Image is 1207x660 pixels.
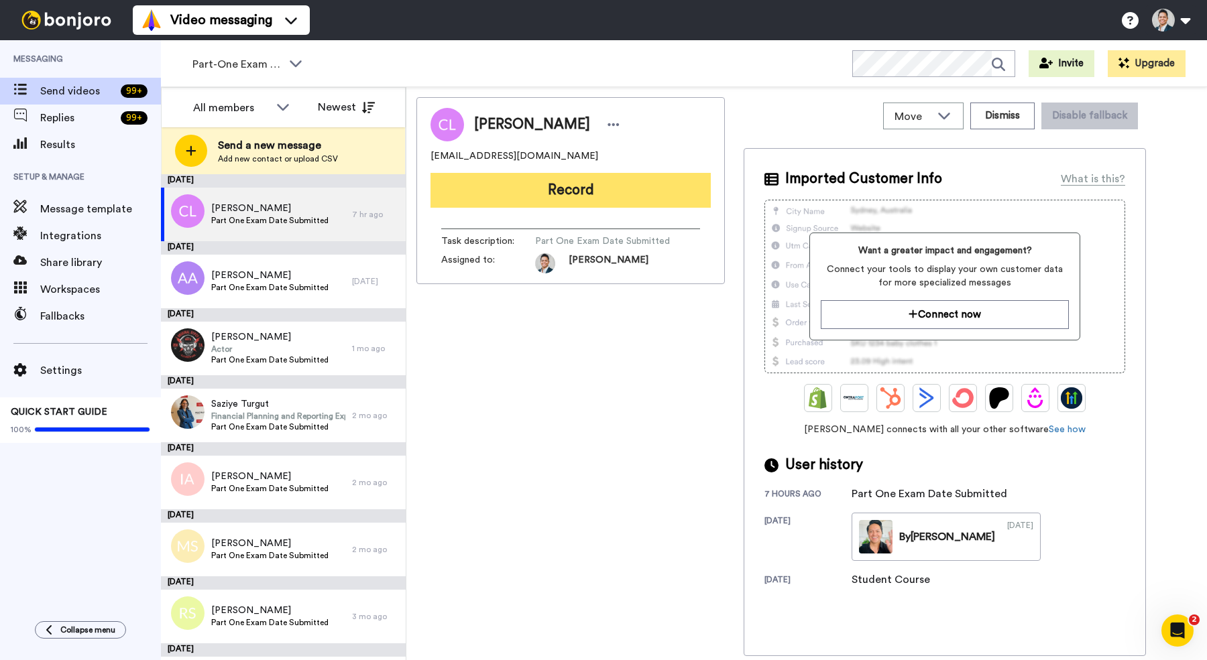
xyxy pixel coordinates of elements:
button: Invite [1029,50,1094,77]
span: Fallbacks [40,308,161,324]
span: Part One Exam Date Submitted [535,235,670,248]
span: Financial Planning and Reporting Expert [211,411,345,421]
span: Send videos [40,83,115,99]
span: Collapse menu [60,624,115,635]
span: Replies [40,110,115,126]
div: [DATE] [161,174,406,188]
span: 100% [11,424,32,435]
span: Part One Exam Date Submitted [211,354,329,365]
img: ia.png [171,462,205,496]
div: 1 mo ago [352,343,399,354]
span: [PERSON_NAME] [211,330,329,344]
span: Task description : [441,235,535,248]
div: Student Course [852,572,930,588]
img: vm-color.svg [141,9,162,31]
div: [DATE] [161,375,406,389]
div: [DATE] [1007,520,1033,553]
span: Part One Exam Date Submitted [211,550,329,561]
span: Add new contact or upload CSV [218,153,338,164]
img: 28278324-3348-49d7-9581-29af847fa97f.jpg [171,395,205,429]
img: rs.png [171,596,205,630]
div: [DATE] [161,308,406,322]
div: [DATE] [161,241,406,255]
button: Newest [308,94,385,121]
a: By[PERSON_NAME][DATE] [852,513,1041,561]
span: Part One Exam Date Submitted [211,483,329,494]
img: cl.png [171,194,205,228]
span: [EMAIL_ADDRESS][DOMAIN_NAME] [430,149,598,163]
span: Part One Exam Date Submitted [211,617,329,628]
span: Integrations [40,228,161,244]
div: By [PERSON_NAME] [899,529,995,545]
span: Share library [40,255,161,271]
span: Want a greater impact and engagement? [821,244,1068,257]
img: aa.png [171,261,205,295]
img: Hubspot [880,387,901,409]
button: Connect now [821,300,1068,329]
div: 3 mo ago [352,611,399,622]
img: GoHighLevel [1061,387,1082,409]
div: What is this? [1061,171,1125,187]
span: Part-One Exam Booked [192,56,282,72]
div: [DATE] [161,442,406,456]
img: Ontraport [844,387,865,409]
span: Assigned to: [441,253,535,273]
img: bj-logo-header-white.svg [16,11,117,29]
button: Dismiss [970,103,1035,129]
span: User history [785,455,863,475]
span: [PERSON_NAME] [211,269,329,282]
img: Shopify [807,387,829,409]
img: Drip [1025,387,1046,409]
span: Connect your tools to display your own customer data for more specialized messages [821,263,1068,289]
img: e072599e-02f5-4060-8b9c-f9e0c9594c10-thumb.jpg [859,520,893,553]
span: Part One Exam Date Submitted [211,421,345,432]
span: Actor [211,344,329,354]
div: Part One Exam Date Submitted [852,486,1007,502]
span: [PERSON_NAME] connects with all your other software [764,423,1125,436]
div: 7 hr ago [352,209,399,220]
span: 2 [1189,614,1200,625]
span: [PERSON_NAME] [569,253,648,273]
div: 99 + [121,84,148,98]
span: Imported Customer Info [785,169,942,189]
button: Upgrade [1108,50,1186,77]
span: [PERSON_NAME] [211,537,329,550]
div: [DATE] [161,509,406,523]
a: See how [1049,425,1086,434]
span: Part One Exam Date Submitted [211,215,329,226]
span: Part One Exam Date Submitted [211,282,329,293]
img: 20f07c3e-5f8b-476a-8b87-82e97212bbef-1550183619.jpg [535,253,555,273]
div: 2 mo ago [352,477,399,488]
span: Move [895,109,931,125]
div: [DATE] [764,574,852,588]
span: [PERSON_NAME] [474,115,590,135]
button: Record [430,173,711,208]
div: 2 mo ago [352,544,399,555]
div: 99 + [121,111,148,125]
span: Message template [40,201,161,217]
img: ConvertKit [952,387,974,409]
div: [DATE] [352,276,399,287]
div: [DATE] [161,576,406,590]
button: Disable fallback [1041,103,1138,129]
div: 7 hours ago [764,488,852,502]
span: Video messaging [170,11,272,29]
img: d3c83cae-9ed5-440a-82f1-8fb41576755b.jpg [171,328,205,362]
span: [PERSON_NAME] [211,470,329,483]
span: Results [40,137,161,153]
span: Saziye Turgut [211,397,345,411]
img: ActiveCampaign [916,387,937,409]
img: Patreon [988,387,1010,409]
span: QUICK START GUIDE [11,407,107,417]
button: Collapse menu [35,621,126,639]
img: ms.png [171,529,205,563]
div: [DATE] [161,643,406,657]
img: Image of Chloe LeCroy [430,108,464,141]
span: Send a new message [218,137,338,153]
span: [PERSON_NAME] [211,202,329,215]
div: All members [193,100,270,116]
span: [PERSON_NAME] [211,604,329,617]
div: [DATE] [764,515,852,561]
